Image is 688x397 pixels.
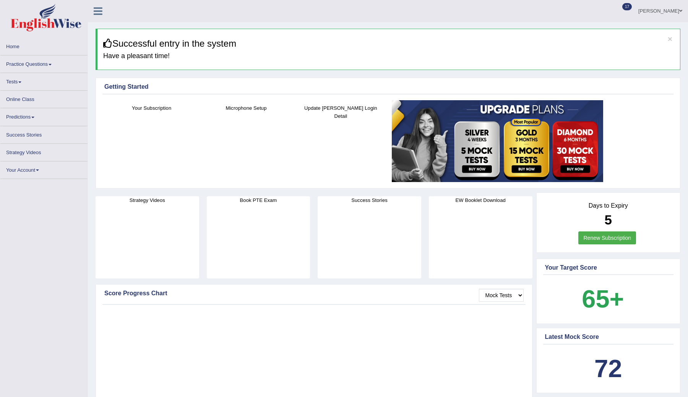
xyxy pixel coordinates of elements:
[104,289,524,298] div: Score Progress Chart
[392,100,603,182] img: small5.jpg
[545,202,672,209] h4: Days to Expiry
[582,285,624,313] b: 65+
[0,126,88,141] a: Success Stories
[297,104,384,120] h4: Update [PERSON_NAME] Login Detail
[318,196,421,204] h4: Success Stories
[207,196,310,204] h4: Book PTE Exam
[594,355,622,382] b: 72
[103,39,674,49] h3: Successful entry in the system
[429,196,532,204] h4: EW Booklet Download
[104,82,672,91] div: Getting Started
[0,161,88,176] a: Your Account
[108,104,195,112] h4: Your Subscription
[605,212,612,227] b: 5
[96,196,199,204] h4: Strategy Videos
[103,52,674,60] h4: Have a pleasant time!
[668,35,672,43] button: ×
[0,91,88,106] a: Online Class
[0,55,88,70] a: Practice Questions
[0,38,88,53] a: Home
[203,104,289,112] h4: Microphone Setup
[0,73,88,88] a: Tests
[578,231,636,244] a: Renew Subscription
[0,108,88,123] a: Predictions
[545,263,672,272] div: Your Target Score
[622,3,632,10] span: 17
[545,332,672,342] div: Latest Mock Score
[0,144,88,159] a: Strategy Videos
